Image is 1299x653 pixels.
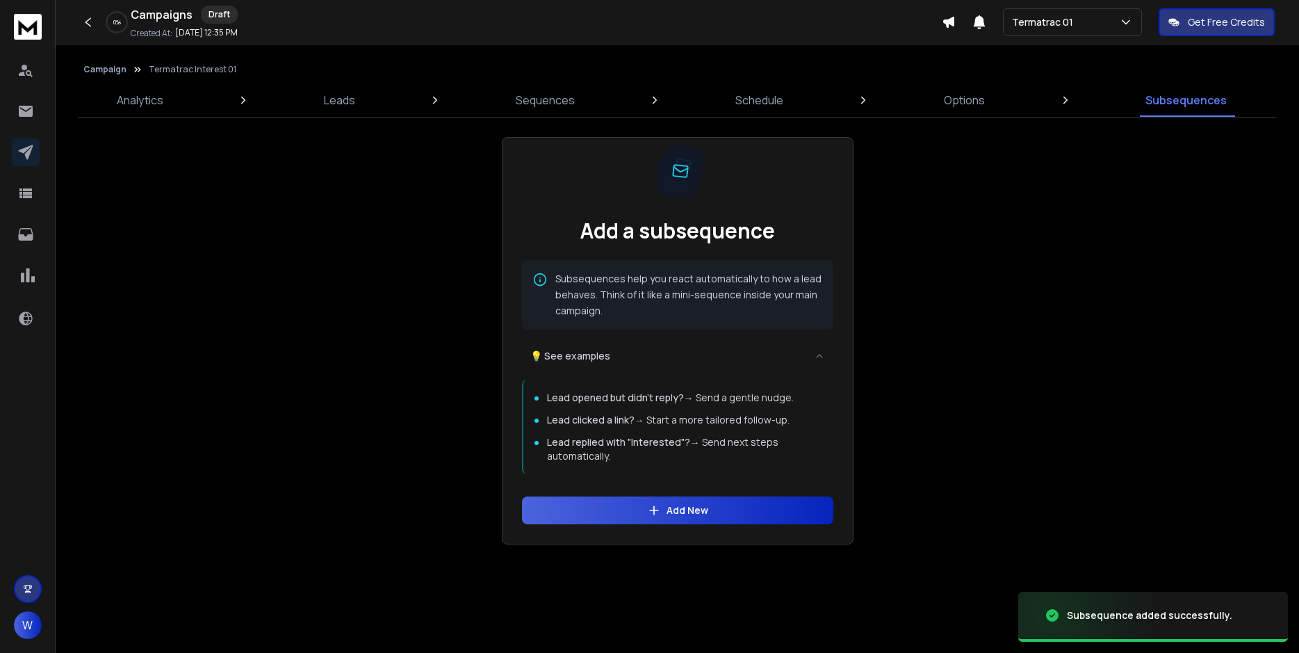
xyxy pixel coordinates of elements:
p: Get Free Credits [1188,15,1265,29]
span: 💡 See examples [530,349,610,363]
h1: Campaigns [131,6,193,23]
p: Sequences [516,92,575,108]
button: W [14,611,42,639]
p: Analytics [117,92,163,108]
p: → Send next steps automatically. [547,435,822,463]
span: Lead opened but didn't reply? [547,391,684,404]
p: → Send a gentle nudge. [547,391,794,405]
p: Leads [324,92,355,108]
button: Add New [522,497,833,524]
a: Leads [316,83,363,117]
p: Subsequences help you react automatically to how a lead behaves. Think of it like a mini-sequence... [555,271,822,319]
a: Options [936,83,993,117]
p: Created At: [131,28,172,39]
button: Campaign [83,64,126,75]
p: Subsequences [1145,92,1227,108]
button: Get Free Credits [1159,8,1275,36]
p: Termatrac Interest 01 [149,64,236,75]
a: Schedule [727,83,792,117]
img: logo [14,14,42,40]
p: → Start a more tailored follow-up. [547,413,790,427]
p: Schedule [735,92,783,108]
p: Termatrac 01 [1012,15,1079,29]
a: Subsequences [1137,83,1235,117]
h2: Add a subsequence [522,218,833,243]
span: Lead clicked a link? [547,413,635,426]
a: Sequences [507,83,583,117]
div: Draft [201,6,238,24]
div: Subsequence added successfully. [1067,608,1232,622]
p: [DATE] 12:35 PM [175,27,238,38]
span: Lead replied with "Interested"? [547,435,690,449]
a: Analytics [108,83,172,117]
button: 💡 See examples [522,341,833,371]
p: Options [944,92,985,108]
p: 0 % [113,18,121,26]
